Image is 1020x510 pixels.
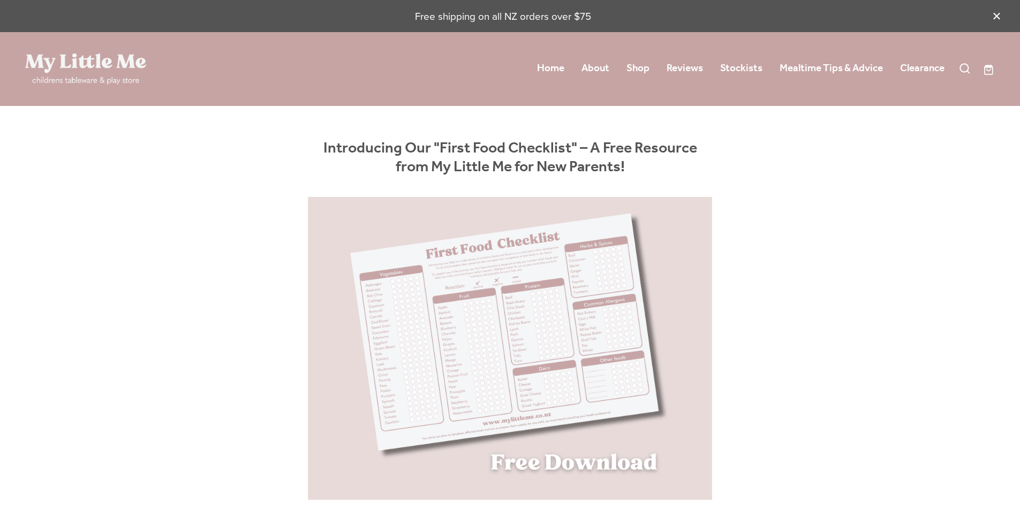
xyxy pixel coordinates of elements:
a: Shop [626,59,649,78]
a: Mealtime Tips & Advice [780,59,883,78]
a: Reviews [667,59,703,78]
a: About [581,59,609,78]
h3: Introducing Our "First Food Checklist" – A Free Resource from My Little Me for New Parents! [308,140,713,176]
a: Home [537,59,564,78]
a: Clearance [900,59,945,78]
a: Stockists [720,59,762,78]
a: My Little Me Ltd homepage [25,54,219,85]
p: Free shipping on all NZ orders over $75 [25,9,981,24]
